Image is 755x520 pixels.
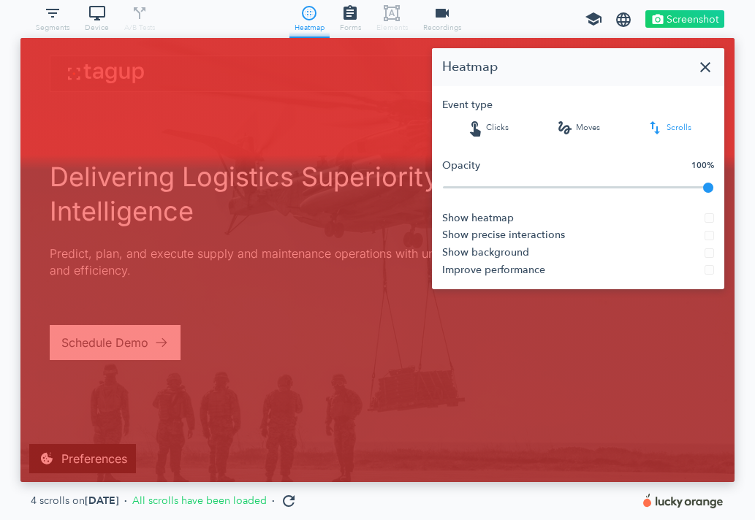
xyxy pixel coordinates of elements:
span: Forms [340,22,361,34]
label: Opacity [442,157,691,175]
button: refresh Reload heatmap data [280,492,297,510]
span: Device [85,22,109,34]
button: desktop_windowsDevice [80,4,114,34]
span: Clicks [442,119,533,137]
i: videocam [423,4,461,22]
button: assignmentForms [335,4,366,34]
span: Heatmap [295,22,325,34]
i: call_split [124,4,155,22]
i: school [585,10,602,28]
img: Lucky Orange Logo [642,492,724,510]
i: refresh [280,492,297,510]
button: camera_altScreenshot Take a screenshot [645,10,725,28]
button: touch_appClicks [442,119,533,137]
span: Scrolls [623,119,714,137]
button: filter_listSegments [31,4,75,34]
span: Show precise interactions [442,226,705,244]
strong: · [267,492,280,510]
button: close [697,58,714,76]
span: Screenshot [667,15,718,25]
button: format_shapesElements [371,4,413,34]
i: assignment [340,4,361,22]
button: swap_vertScrolls [623,119,714,137]
span: Elements [376,22,408,34]
button: gestureMoves [533,119,623,137]
span: 4 scrolls on [31,492,119,510]
span: Improve performance [442,261,705,279]
button: blur_circularHeatmap [289,4,330,34]
span: Segments [36,22,69,34]
input: Show heatmap [705,213,714,223]
i: swap_vert [646,119,664,137]
span: Show background [442,244,705,261]
i: gesture [556,119,574,137]
i: language [615,11,632,28]
span: Recordings [423,22,461,34]
strong: · [119,492,132,510]
button: language Languages [602,3,645,35]
input: Show background [705,248,714,258]
i: desktop_windows [85,4,109,22]
i: blur_circular [295,4,325,22]
h3: Heatmap [442,60,697,74]
span: Show heatmap [442,210,705,227]
label: Event type [442,96,714,114]
strong: [DATE] [85,494,119,508]
button: videocamRecordings [418,4,466,34]
span: All scrolls have been loaded [132,492,267,510]
i: camera_alt [651,13,664,26]
i: touch_app [466,119,484,137]
strong: 100% [691,160,714,171]
i: format_shapes [376,4,408,22]
button: school Take the tour [585,10,602,28]
input: Improve performance [705,265,714,275]
button: call_splitA/B Tests Integrate with an A/B testing platform to view different variations of your w... [119,4,160,34]
input: Show precise interactions [705,231,714,240]
span: Moves [533,119,623,137]
i: filter_list [36,4,69,22]
span: A/B Tests [124,22,155,34]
